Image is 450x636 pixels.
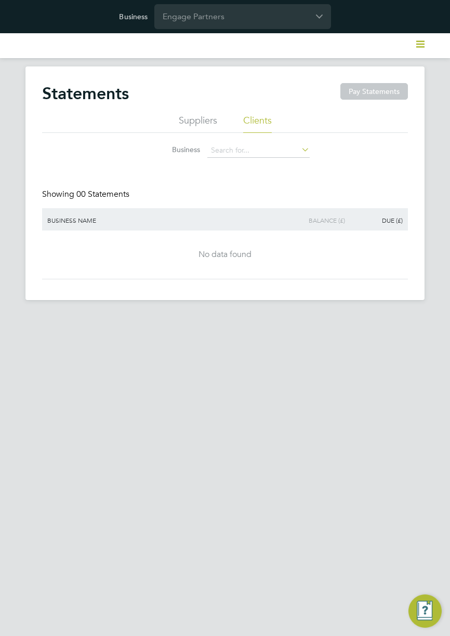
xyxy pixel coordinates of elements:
label: Business [119,12,148,21]
div: Business Name [45,208,290,232]
button: Pay Statements [340,83,408,100]
div: Due (£) [348,208,405,232]
label: Business [140,145,200,154]
li: Clients [243,114,272,133]
div: Balance (£) [290,208,348,232]
div: Showing [42,189,131,200]
input: Search for... [207,143,310,158]
h2: Statements [42,83,129,104]
button: Engage Resource Center [408,594,442,628]
div: No data found [45,249,405,260]
li: Suppliers [179,114,217,133]
span: 00 Statements [76,189,129,199]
